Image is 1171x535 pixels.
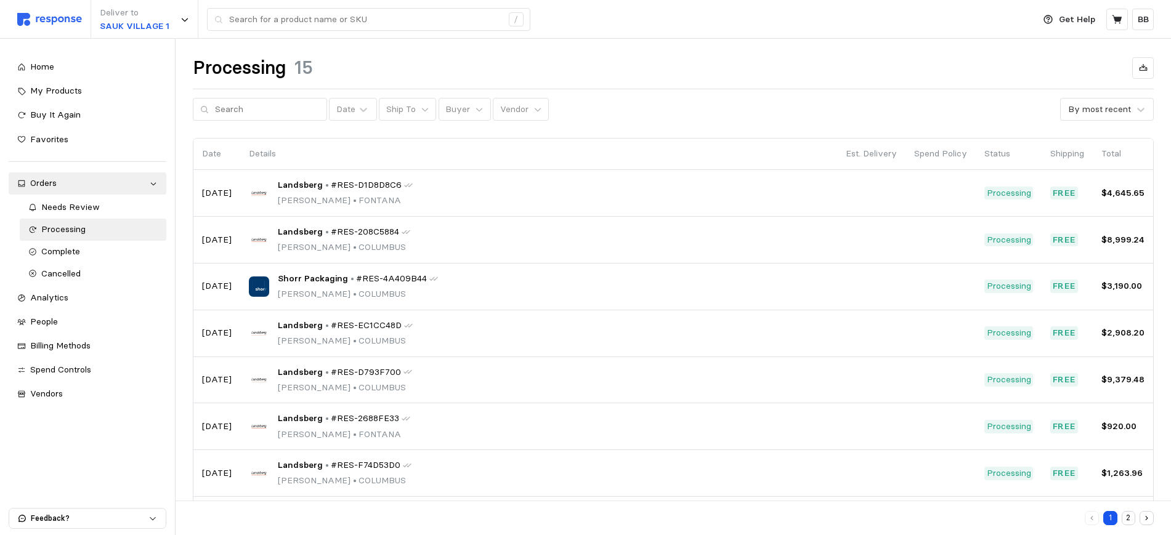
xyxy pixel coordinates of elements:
[1101,373,1145,387] p: $9,379.48
[379,98,436,121] button: Ship To
[987,373,1031,387] p: Processing
[987,326,1031,340] p: Processing
[202,420,232,433] p: [DATE]
[278,194,413,207] p: [PERSON_NAME] FONTANA
[336,103,355,116] div: Date
[30,388,63,399] span: Vendors
[249,463,269,483] img: Landsberg
[9,509,166,528] button: Feedback?
[202,233,232,247] p: [DATE]
[325,366,329,379] p: •
[1101,326,1145,340] p: $2,908.20
[202,373,232,387] p: [DATE]
[278,288,438,301] p: [PERSON_NAME] COLUMBUS
[229,9,502,31] input: Search for a product name or SKU
[9,335,166,357] a: Billing Methods
[1053,373,1076,387] p: Free
[30,316,58,327] span: People
[331,225,399,239] span: #RES-208C5884
[249,369,269,390] img: Landsberg
[9,383,166,405] a: Vendors
[350,272,354,286] p: •
[9,359,166,381] a: Spend Controls
[1053,233,1076,247] p: Free
[509,12,524,27] div: /
[278,334,413,348] p: [PERSON_NAME] COLUMBUS
[350,288,359,299] span: •
[1101,147,1145,161] p: Total
[331,412,399,425] span: #RES-2688FE33
[1101,467,1145,480] p: $1,263.96
[1053,326,1076,340] p: Free
[1138,13,1149,26] p: BB
[1059,13,1095,26] p: Get Help
[1053,420,1076,433] p: Free
[278,319,323,332] span: Landsberg
[356,272,427,286] span: #RES-4A409B44
[9,311,166,333] a: People
[249,416,269,436] img: Landsberg
[846,147,897,161] p: Est. Delivery
[30,340,91,351] span: Billing Methods
[30,134,68,145] span: Favorites
[30,364,91,375] span: Spend Controls
[1101,233,1145,247] p: $8,999.24
[325,412,329,425] p: •
[202,187,232,200] p: [DATE]
[1053,280,1076,293] p: Free
[325,459,329,472] p: •
[1103,511,1117,525] button: 1
[100,6,169,20] p: Deliver to
[331,366,401,379] span: #RES-D793F700
[215,99,320,121] input: Search
[202,467,232,480] p: [DATE]
[278,474,411,488] p: [PERSON_NAME] COLUMBUS
[278,428,410,441] p: [PERSON_NAME] FONTANA
[987,187,1031,200] p: Processing
[31,513,148,524] p: Feedback?
[202,147,232,161] p: Date
[1132,9,1154,30] button: BB
[987,467,1031,480] p: Processing
[350,428,359,440] span: •
[30,61,54,72] span: Home
[445,103,470,116] p: Buyer
[294,56,313,80] h1: 15
[9,287,166,309] a: Analytics
[249,147,829,161] p: Details
[249,183,269,203] img: Landsberg
[350,382,359,393] span: •
[987,233,1031,247] p: Processing
[325,225,329,239] p: •
[20,241,167,263] a: Complete
[41,268,81,279] span: Cancelled
[1053,187,1076,200] p: Free
[41,246,80,257] span: Complete
[20,263,167,285] a: Cancelled
[9,129,166,151] a: Favorites
[1122,511,1136,525] button: 2
[30,109,81,120] span: Buy It Again
[20,219,167,241] a: Processing
[278,459,323,472] span: Landsberg
[325,319,329,332] p: •
[350,195,359,206] span: •
[278,412,323,425] span: Landsberg
[350,475,359,486] span: •
[9,56,166,78] a: Home
[331,179,402,192] span: #RES-D1D8D8C6
[202,326,232,340] p: [DATE]
[984,147,1033,161] p: Status
[1068,103,1131,116] div: By most recent
[350,241,359,252] span: •
[1101,187,1145,200] p: $4,645.65
[350,335,359,346] span: •
[1053,467,1076,480] p: Free
[331,319,402,332] span: #RES-EC1CC48D
[914,147,967,161] p: Spend Policy
[278,366,323,379] span: Landsberg
[278,381,412,395] p: [PERSON_NAME] COLUMBUS
[987,280,1031,293] p: Processing
[325,179,329,192] p: •
[249,276,269,297] img: Shorr Packaging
